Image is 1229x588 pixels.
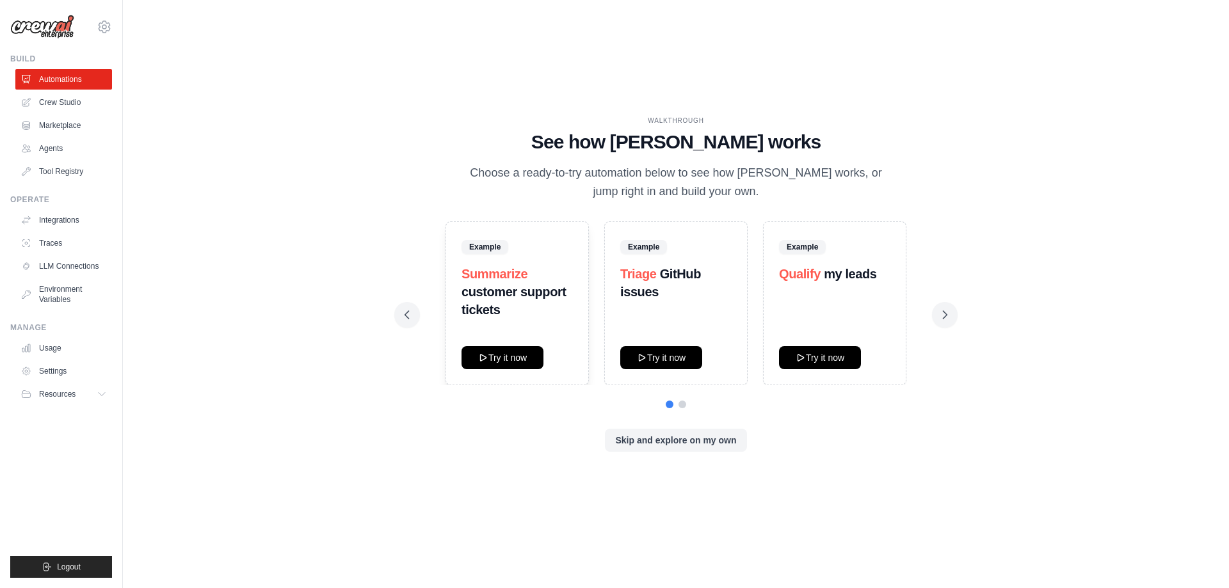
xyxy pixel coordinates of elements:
a: LLM Connections [15,256,112,276]
span: Triage [620,267,657,281]
div: Operate [10,195,112,205]
button: Logout [10,556,112,578]
button: Resources [15,384,112,404]
a: Settings [15,361,112,381]
a: Traces [15,233,112,253]
button: Try it now [620,346,702,369]
span: Example [620,240,667,254]
img: Logo [10,15,74,39]
a: Usage [15,338,112,358]
a: Environment Variables [15,279,112,310]
span: Summarize [462,267,527,281]
a: Crew Studio [15,92,112,113]
span: Example [462,240,508,254]
button: Try it now [779,346,861,369]
div: Manage [10,322,112,333]
a: Marketplace [15,115,112,136]
a: Integrations [15,210,112,230]
h1: See how [PERSON_NAME] works [405,131,947,154]
button: Skip and explore on my own [605,429,746,452]
span: Qualify [779,267,821,281]
div: WALKTHROUGH [405,116,947,125]
button: Try it now [462,346,543,369]
span: Logout [57,562,81,572]
a: Tool Registry [15,161,112,182]
strong: my leads [824,267,876,281]
span: Resources [39,389,76,399]
strong: GitHub issues [620,267,701,299]
span: Example [779,240,826,254]
p: Choose a ready-to-try automation below to see how [PERSON_NAME] works, or jump right in and build... [461,164,891,202]
div: Build [10,54,112,64]
strong: customer support tickets [462,285,566,317]
a: Agents [15,138,112,159]
a: Automations [15,69,112,90]
iframe: Chat Widget [1165,527,1229,588]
